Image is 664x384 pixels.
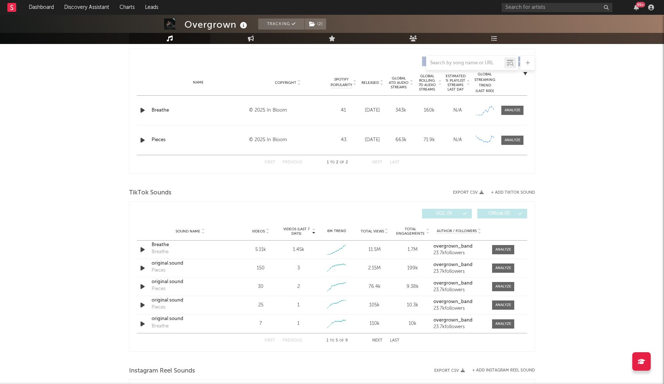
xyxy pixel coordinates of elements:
button: Next [372,339,383,343]
button: Official(0) [477,209,527,218]
div: 1 5 9 [317,336,357,345]
div: N/A [445,136,470,144]
span: Author / Followers [437,229,477,234]
a: original sound [152,260,229,267]
div: 1.45k [293,246,304,254]
span: Total Engagements [395,227,425,236]
button: Next [372,160,383,164]
span: UGC ( 9 ) [427,211,461,216]
div: Global Streaming Trend (Last 60D) [474,72,496,94]
span: Instagram Reel Sounds [129,367,195,375]
a: overgrown_band [433,244,485,249]
button: Last [390,339,400,343]
span: ( 2 ) [304,18,326,30]
strong: overgrown_band [433,244,473,249]
div: original sound [152,315,229,323]
span: Global Rolling 7D Audio Streams [417,74,437,92]
strong: overgrown_band [433,262,473,267]
div: 663k [388,136,413,144]
div: 1 [297,302,300,309]
div: 1 [297,320,300,327]
div: 23.7k followers [433,251,485,256]
span: TikTok Sounds [129,188,172,197]
button: (2) [305,18,326,30]
span: Spotify Popularity [331,77,352,88]
a: Breathe [152,107,245,114]
div: 41 [331,107,356,114]
a: Breathe [152,241,229,249]
div: Name [152,80,245,85]
div: 3 [297,265,300,272]
a: overgrown_band [433,299,485,305]
a: original sound [152,297,229,304]
button: Previous [283,339,302,343]
div: © 2025 In Bloom [249,106,327,115]
a: original sound [152,278,229,286]
div: © 2025 In Bloom [249,136,327,145]
div: 1 2 2 [317,158,357,167]
button: Previous [283,160,302,164]
div: Breathe [152,248,169,256]
button: Export CSV [453,190,484,195]
div: 23.7k followers [433,306,485,311]
strong: overgrown_band [433,299,473,304]
button: UGC(9) [422,209,472,218]
span: Sound Name [176,229,200,234]
div: 199k [395,265,430,272]
div: 23.7k followers [433,324,485,330]
a: overgrown_band [433,262,485,268]
div: Pieces [152,267,166,274]
div: 150 [243,265,278,272]
span: Total Views [361,229,384,234]
div: 99 + [636,2,645,7]
span: Released [362,81,379,85]
div: 2 [297,283,300,290]
input: Search for artists [502,3,612,12]
strong: overgrown_band [433,281,473,286]
div: [DATE] [360,107,385,114]
span: of [339,339,344,342]
strong: overgrown_band [433,318,473,323]
a: overgrown_band [433,318,485,323]
button: + Add Instagram Reel Sound [472,368,535,373]
div: 343k [388,107,413,114]
div: 160k [417,107,442,114]
span: Global ATD Audio Streams [388,76,409,89]
div: 23.7k followers [433,269,485,274]
span: Estimated % Playlist Streams Last Day [445,74,466,92]
div: 30 [243,283,278,290]
div: 23.7k followers [433,288,485,293]
div: 6M Trend [319,228,354,234]
div: 10.3k [395,302,430,309]
button: 99+ [634,4,639,10]
input: Search by song name or URL [426,60,504,66]
div: 5.11k [243,246,278,254]
button: Export CSV [434,368,465,373]
div: 43 [331,136,356,144]
div: Overgrown [184,18,249,31]
div: 11.5M [357,246,392,254]
button: First [264,339,275,343]
div: [DATE] [360,136,385,144]
a: overgrown_band [433,281,485,286]
span: of [340,161,344,164]
div: 76.4k [357,283,392,290]
div: 71.9k [417,136,442,144]
span: to [330,339,334,342]
div: 1.7M [395,246,430,254]
div: 9.38k [395,283,430,290]
div: + Add Instagram Reel Sound [465,368,535,373]
div: Breathe [152,323,169,330]
button: + Add TikTok Sound [484,191,535,195]
button: Last [390,160,400,164]
button: + Add TikTok Sound [491,191,535,195]
span: Videos (last 7 days) [281,227,311,236]
a: Pieces [152,136,245,144]
div: Pieces [152,285,166,293]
